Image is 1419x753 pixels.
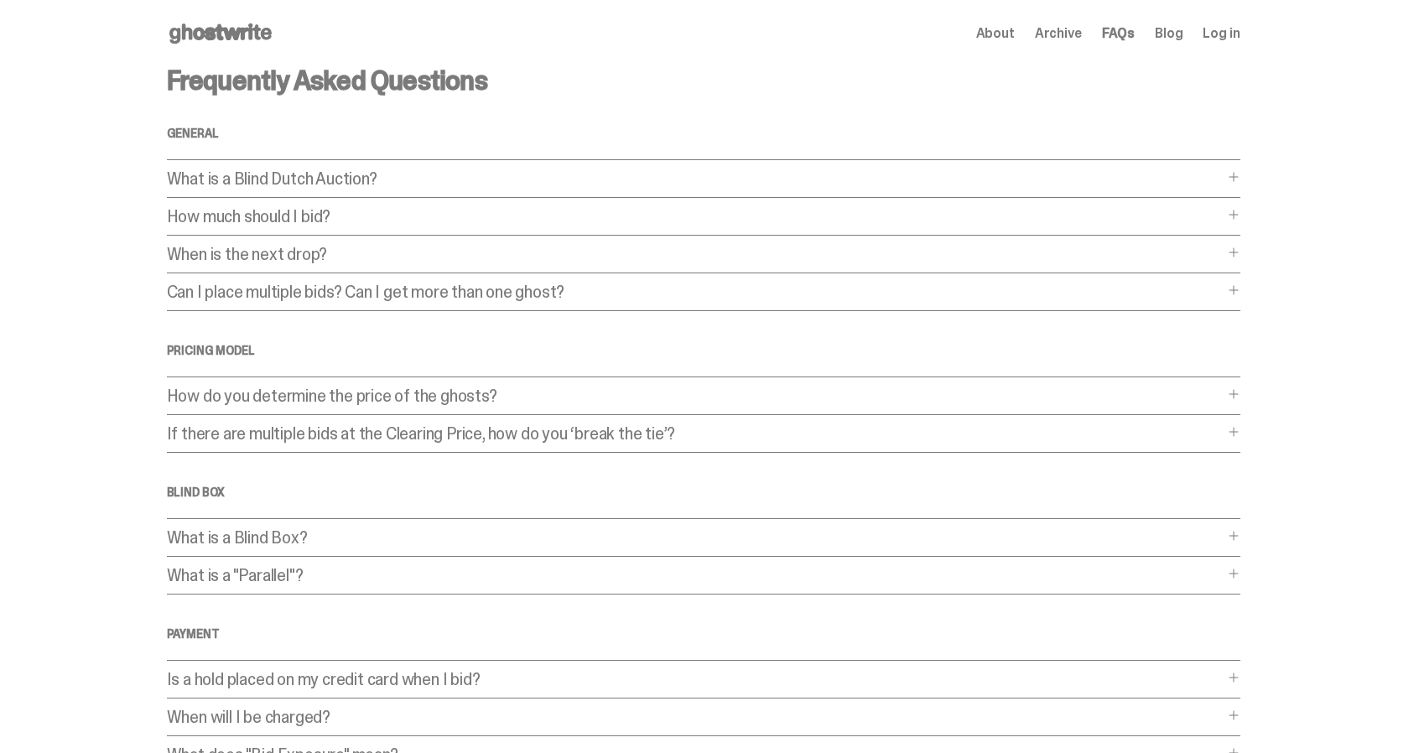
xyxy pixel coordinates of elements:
a: Archive [1035,27,1082,40]
h3: Frequently Asked Questions [167,67,1240,94]
p: Can I place multiple bids? Can I get more than one ghost? [167,283,1224,300]
a: Log in [1203,27,1240,40]
h4: Pricing Model [167,345,1240,356]
a: FAQs [1102,27,1135,40]
p: Is a hold placed on my credit card when I bid? [167,671,1224,688]
a: Blog [1155,27,1182,40]
p: What is a Blind Box? [167,529,1224,546]
h4: General [167,127,1240,139]
h4: Blind Box [167,486,1240,498]
a: About [976,27,1015,40]
p: When will I be charged? [167,709,1224,725]
p: How do you determine the price of the ghosts? [167,387,1224,404]
p: If there are multiple bids at the Clearing Price, how do you ‘break the tie’? [167,425,1224,442]
p: What is a Blind Dutch Auction? [167,170,1224,187]
p: When is the next drop? [167,246,1224,262]
h4: Payment [167,628,1240,640]
p: How much should I bid? [167,208,1224,225]
p: What is a "Parallel"? [167,567,1224,584]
